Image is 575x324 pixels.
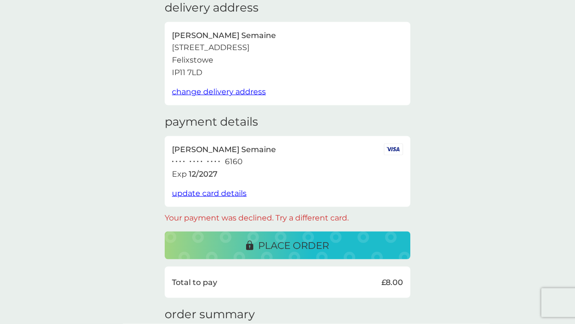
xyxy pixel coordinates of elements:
p: [STREET_ADDRESS] [172,41,249,54]
h3: payment details [165,115,258,129]
p: ● [193,159,195,164]
p: ● [200,159,202,164]
h3: order summary [165,308,255,322]
button: change delivery address [172,86,266,98]
p: ● [176,159,178,164]
p: [PERSON_NAME] Semaine [172,29,276,42]
p: 12 / 2027 [189,168,218,181]
p: Exp [172,168,187,181]
p: Felixstowe [172,54,213,66]
span: change delivery address [172,87,266,96]
p: ● [190,159,192,164]
p: IP11 7LD [172,66,202,79]
p: 6160 [225,156,243,168]
p: £8.00 [381,276,403,289]
button: place order [165,232,410,259]
p: [PERSON_NAME] Semaine [172,143,276,156]
h3: delivery address [165,1,259,15]
p: Total to pay [172,276,217,289]
p: ● [207,159,209,164]
p: ● [211,159,213,164]
p: Your payment was declined. Try a different card. [165,212,349,224]
p: ● [179,159,181,164]
p: ● [172,159,174,164]
span: update card details [172,189,247,198]
p: ● [218,159,220,164]
p: ● [214,159,216,164]
p: place order [258,238,329,253]
button: update card details [172,187,247,200]
p: ● [183,159,185,164]
p: ● [197,159,199,164]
